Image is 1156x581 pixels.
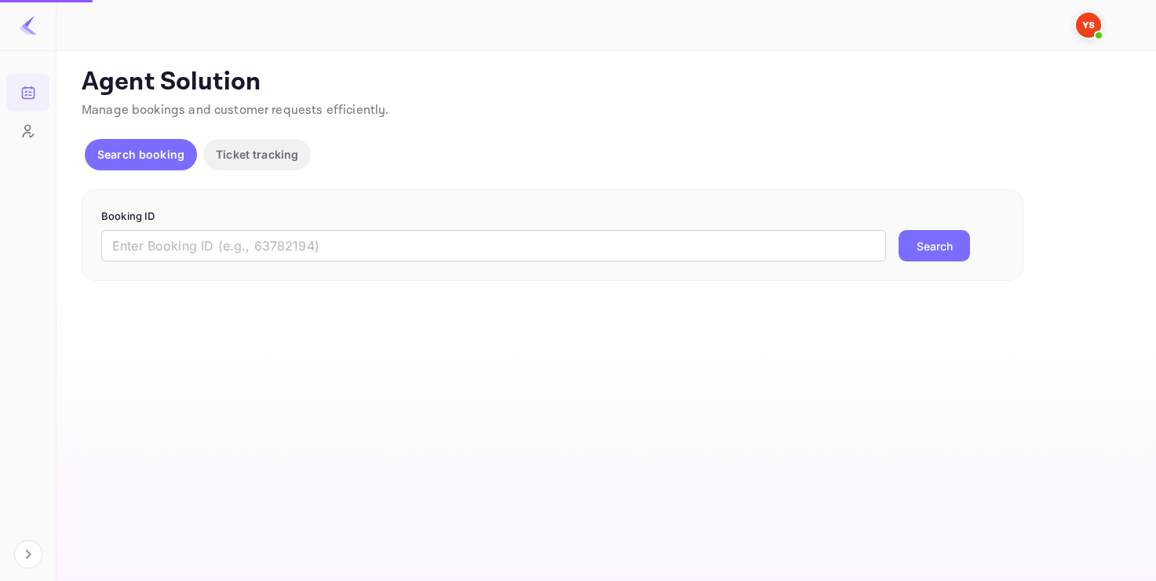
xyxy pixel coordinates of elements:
[97,146,184,163] p: Search booking
[1076,13,1101,38] img: Yandex Support
[216,146,298,163] p: Ticket tracking
[101,230,886,261] input: Enter Booking ID (e.g., 63782194)
[19,16,38,35] img: LiteAPI
[14,540,42,568] button: Expand navigation
[899,230,970,261] button: Search
[82,67,1128,98] p: Agent Solution
[6,74,49,110] a: Bookings
[101,209,1004,225] p: Booking ID
[6,112,49,148] a: Customers
[82,102,389,119] span: Manage bookings and customer requests efficiently.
